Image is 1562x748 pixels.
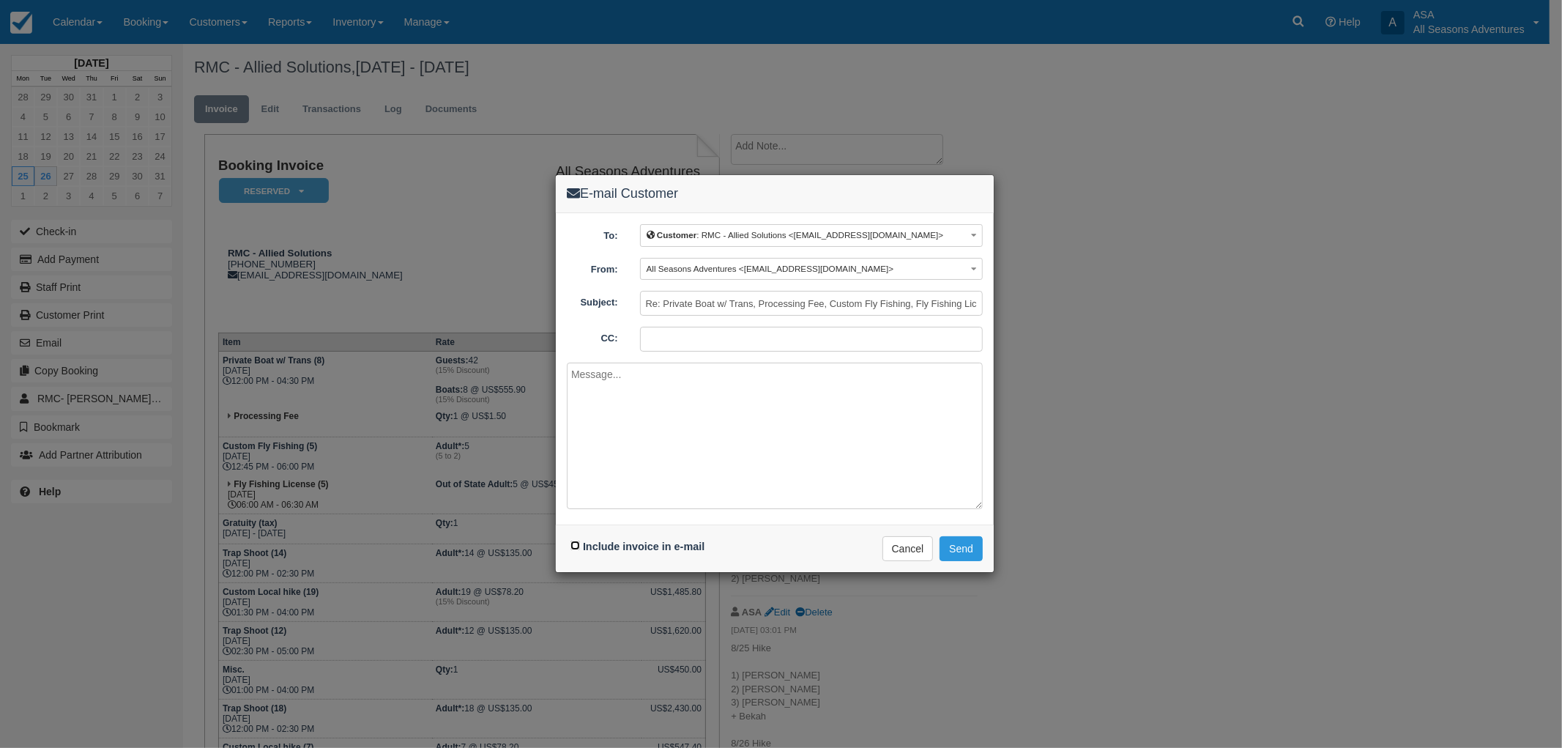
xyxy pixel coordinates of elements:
[882,536,934,561] button: Cancel
[556,224,629,243] label: To:
[640,258,983,281] button: All Seasons Adventures <[EMAIL_ADDRESS][DOMAIN_NAME]>
[647,230,944,240] span: : RMC - Allied Solutions <[EMAIL_ADDRESS][DOMAIN_NAME]>
[556,291,629,310] label: Subject:
[583,541,704,552] label: Include invoice in e-mail
[567,186,983,201] h4: E-mail Customer
[640,224,983,247] button: Customer: RMC - Allied Solutions <[EMAIL_ADDRESS][DOMAIN_NAME]>
[647,264,894,273] span: All Seasons Adventures <[EMAIL_ADDRESS][DOMAIN_NAME]>
[657,230,696,240] b: Customer
[940,536,983,561] button: Send
[556,258,629,277] label: From:
[556,327,629,346] label: CC:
